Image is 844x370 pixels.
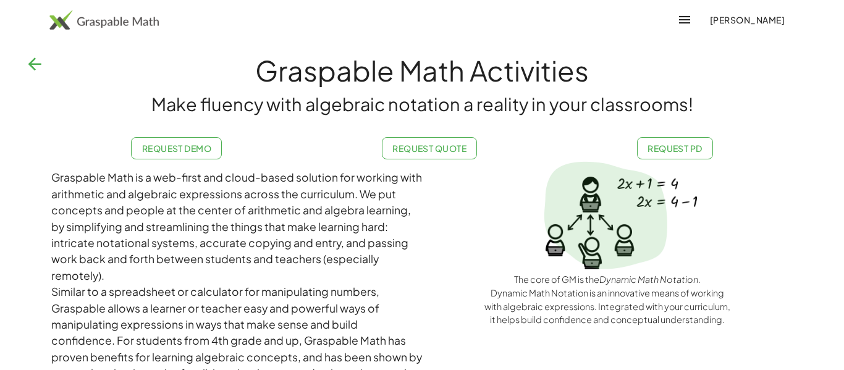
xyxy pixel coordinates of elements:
[484,273,731,326] div: The core of GM is the . Dynamic Math Notation is an innovative means of working with algebraic ex...
[392,143,467,154] span: Request Quote
[51,169,422,284] div: Graspable Math is a web-first and cloud-based solution for working with arithmetic and algebraic ...
[382,137,478,159] a: Request Quote
[637,137,713,159] a: Request PD
[544,161,667,269] img: Spotlight
[141,143,211,154] span: Request Demo
[131,137,222,159] a: Request Demo
[648,143,703,154] span: Request PD
[599,274,698,285] em: Dynamic Math Notation
[699,9,795,31] button: [PERSON_NAME]
[709,14,785,25] span: [PERSON_NAME]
